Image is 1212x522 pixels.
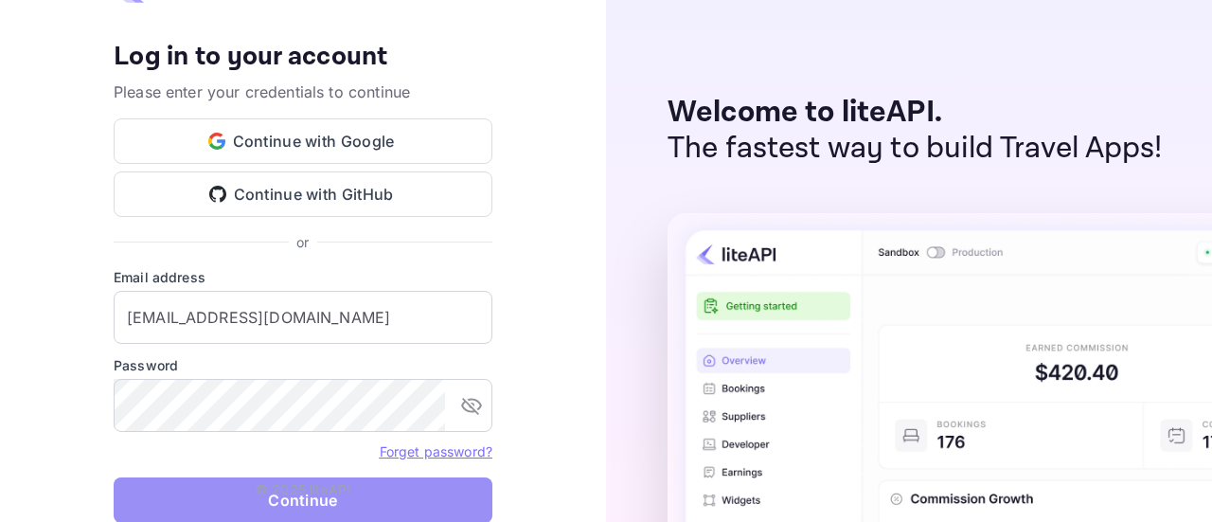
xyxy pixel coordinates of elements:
[114,41,492,74] h4: Log in to your account
[380,441,492,460] a: Forget password?
[114,291,492,344] input: Enter your email address
[296,232,309,252] p: or
[668,131,1163,167] p: The fastest way to build Travel Apps!
[256,479,350,499] p: © 2025 liteAPI
[114,267,492,287] label: Email address
[114,355,492,375] label: Password
[114,118,492,164] button: Continue with Google
[453,387,490,424] button: toggle password visibility
[380,443,492,459] a: Forget password?
[114,171,492,217] button: Continue with GitHub
[114,81,492,103] p: Please enter your credentials to continue
[668,95,1163,131] p: Welcome to liteAPI.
